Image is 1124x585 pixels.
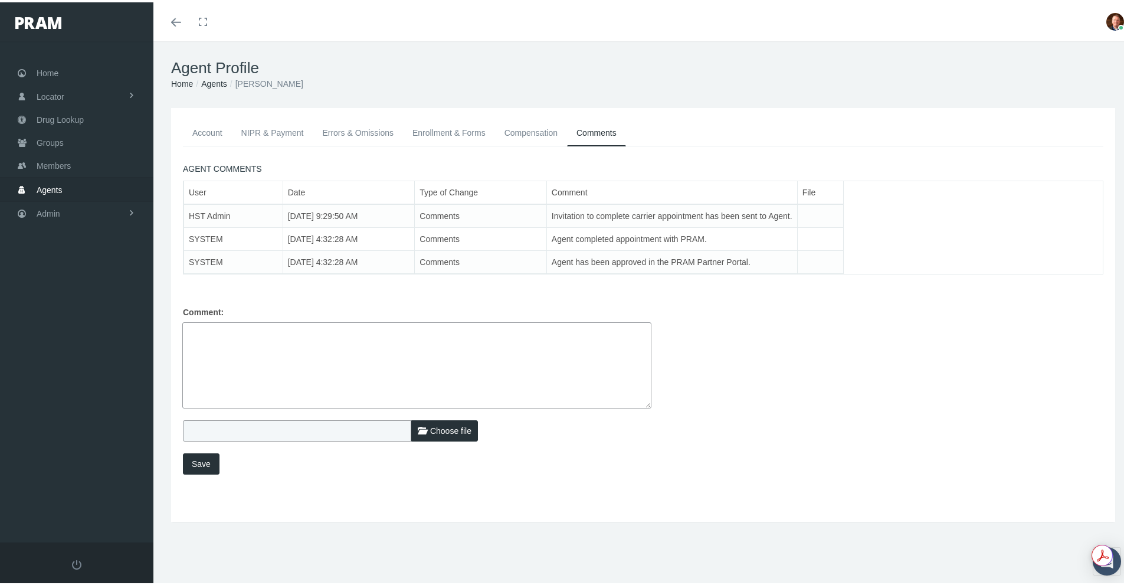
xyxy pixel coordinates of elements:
[37,106,84,129] span: Drug Lookup
[415,248,547,271] td: Comments
[183,117,232,143] a: Account
[283,202,415,225] td: [DATE] 9:29:50 AM
[174,299,232,320] label: Comment:
[232,117,313,143] a: NIPR & Payment
[415,225,547,248] td: Comments
[546,225,797,248] td: Agent completed appointment with PRAM.
[546,179,797,202] th: Comment
[37,152,71,175] span: Members
[37,83,64,106] span: Locator
[37,129,64,152] span: Groups
[283,248,415,271] td: [DATE] 4:32:28 AM
[37,200,60,223] span: Admin
[192,457,211,466] span: Save
[313,117,403,143] a: Errors & Omissions
[37,177,63,199] span: Agents
[283,179,415,202] th: Date
[184,202,283,225] td: HST Admin
[171,77,193,86] a: Home
[546,202,797,225] td: Invitation to complete carrier appointment has been sent to Agent.
[567,117,626,144] a: Comments
[546,248,797,271] td: Agent has been approved in the PRAM Partner Portal.
[283,225,415,248] td: [DATE] 4:32:28 AM
[183,451,219,472] button: Save
[184,179,283,202] th: User
[415,179,547,202] th: Type of Change
[430,424,471,433] span: Choose file
[184,248,283,271] td: SYSTEM
[415,202,547,225] td: Comments
[171,57,1115,75] h1: Agent Profile
[1106,11,1124,28] img: S_Profile_Picture_684.jpg
[403,117,495,143] a: Enrollment & Forms
[15,15,61,27] img: PRAM_20_x_78.png
[797,179,843,202] th: File
[37,60,58,82] span: Home
[201,77,227,86] a: Agents
[227,75,303,88] li: [PERSON_NAME]
[495,117,567,143] a: Compensation
[184,225,283,248] td: SYSTEM
[183,162,1103,172] h5: AGENT COMMENTS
